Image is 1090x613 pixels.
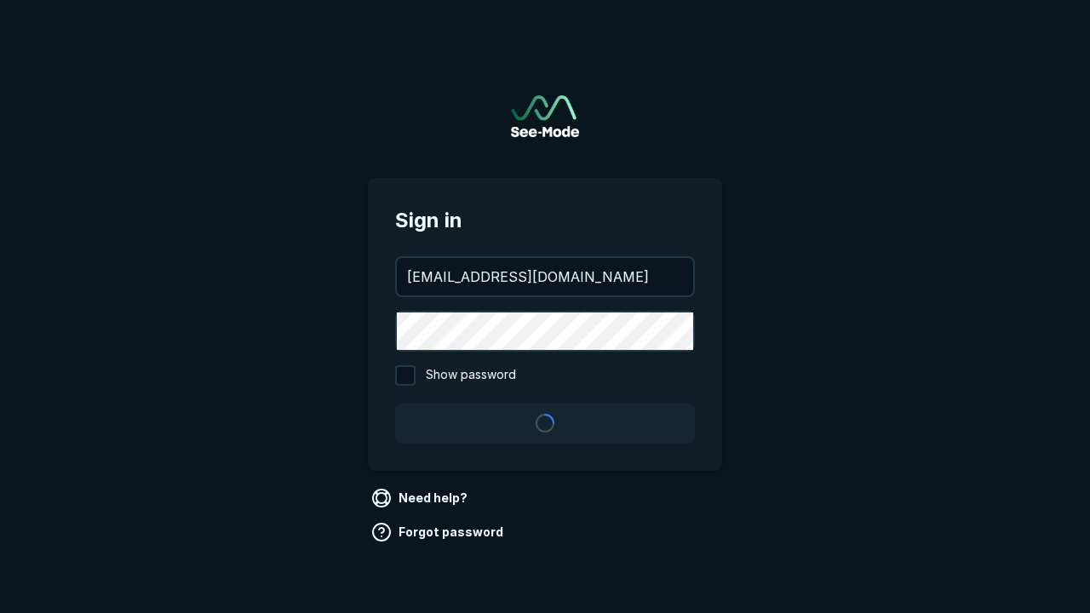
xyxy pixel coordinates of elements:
input: your@email.com [397,258,693,295]
img: See-Mode Logo [511,95,579,137]
span: Show password [426,365,516,386]
a: Need help? [368,484,474,512]
a: Go to sign in [511,95,579,137]
a: Forgot password [368,518,510,546]
span: Sign in [395,205,695,236]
